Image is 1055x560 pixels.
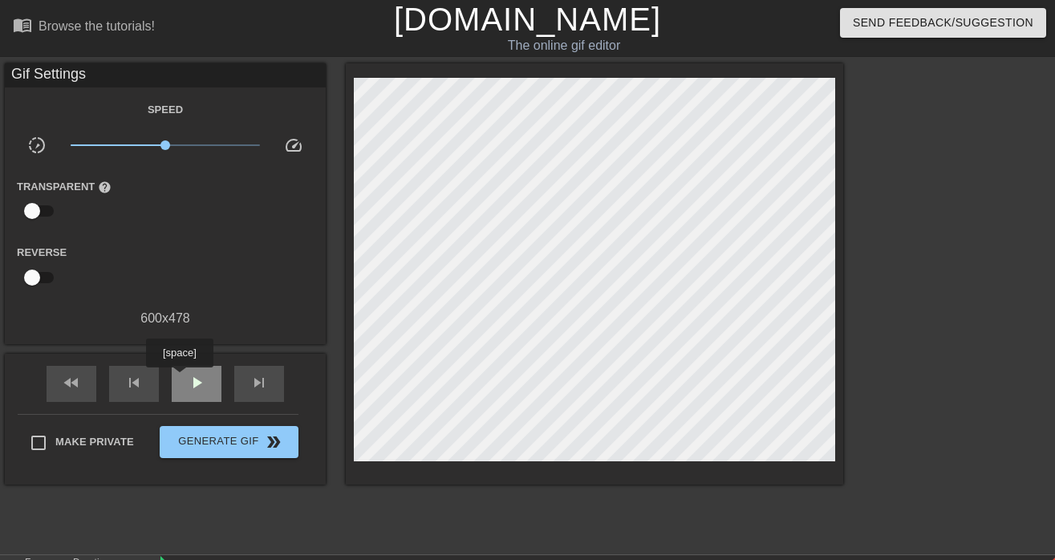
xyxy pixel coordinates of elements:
[166,432,292,452] span: Generate Gif
[5,309,326,328] div: 600 x 478
[394,2,661,37] a: [DOMAIN_NAME]
[284,136,303,155] span: speed
[62,373,81,392] span: fast_rewind
[13,15,155,40] a: Browse the tutorials!
[250,373,269,392] span: skip_next
[5,63,326,87] div: Gif Settings
[98,181,112,194] span: help
[124,373,144,392] span: skip_previous
[264,432,283,452] span: double_arrow
[160,426,298,458] button: Generate Gif
[17,245,67,261] label: Reverse
[359,36,768,55] div: The online gif editor
[148,102,183,118] label: Speed
[27,136,47,155] span: slow_motion_video
[17,179,112,195] label: Transparent
[13,15,32,34] span: menu_book
[39,19,155,33] div: Browse the tutorials!
[187,373,206,392] span: play_arrow
[840,8,1046,38] button: Send Feedback/Suggestion
[853,13,1033,33] span: Send Feedback/Suggestion
[55,434,134,450] span: Make Private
